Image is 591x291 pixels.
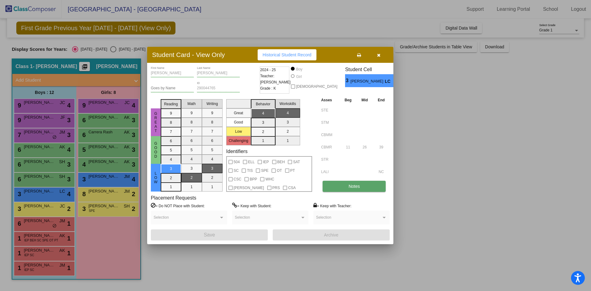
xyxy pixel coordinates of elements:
label: = Do NOT Place with Student: [151,203,205,209]
span: TIS [247,167,253,174]
span: Great [153,111,159,133]
span: Good [153,141,159,159]
span: 3 [345,77,350,84]
th: Mid [356,97,373,103]
span: PRS [272,184,280,192]
span: OT [277,167,282,174]
span: Grade : K [260,85,276,91]
span: BEH [277,158,285,166]
input: assessment [321,143,338,152]
div: Girl [296,74,302,79]
span: CSC [234,176,241,183]
span: ELL [248,158,255,166]
span: Teacher: [PERSON_NAME] [260,73,291,85]
div: Boy [296,67,303,72]
span: [PERSON_NAME] [351,78,385,85]
span: IEP [263,158,269,166]
button: Archive [273,229,390,240]
input: assessment [321,155,338,164]
button: Notes [323,181,386,192]
span: PT [290,167,295,174]
label: = Keep with Student: [232,203,271,209]
span: [DEMOGRAPHIC_DATA] [296,83,337,90]
span: SAT [293,158,300,166]
span: CSA [288,184,296,192]
span: 2024 - 25 [260,67,276,73]
h3: Student Cell [345,67,399,72]
span: Notes [348,184,360,189]
th: Beg [340,97,356,103]
span: 504 [234,158,240,166]
button: Historical Student Record [258,49,316,60]
span: 4 [393,77,399,84]
input: assessment [321,167,338,176]
button: Save [151,229,268,240]
span: BPP [250,176,257,183]
span: WHC [265,176,274,183]
span: Historical Student Record [263,52,312,57]
span: LC [385,78,393,85]
label: Identifiers [226,148,247,154]
input: assessment [321,130,338,139]
span: SC [234,167,239,174]
input: Enter ID [197,86,240,91]
h3: Student Card - View Only [152,51,225,59]
th: End [373,97,390,103]
label: = Keep with Teacher: [313,203,352,209]
input: assessment [321,106,338,115]
input: goes by name [151,86,194,91]
input: assessment [321,118,338,127]
span: Low [153,171,159,184]
label: Placement Requests [151,195,196,201]
th: Asses [320,97,340,103]
span: [PERSON_NAME] [234,184,264,192]
span: Save [204,232,215,237]
span: SPE [261,167,268,174]
span: Archive [324,232,339,237]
